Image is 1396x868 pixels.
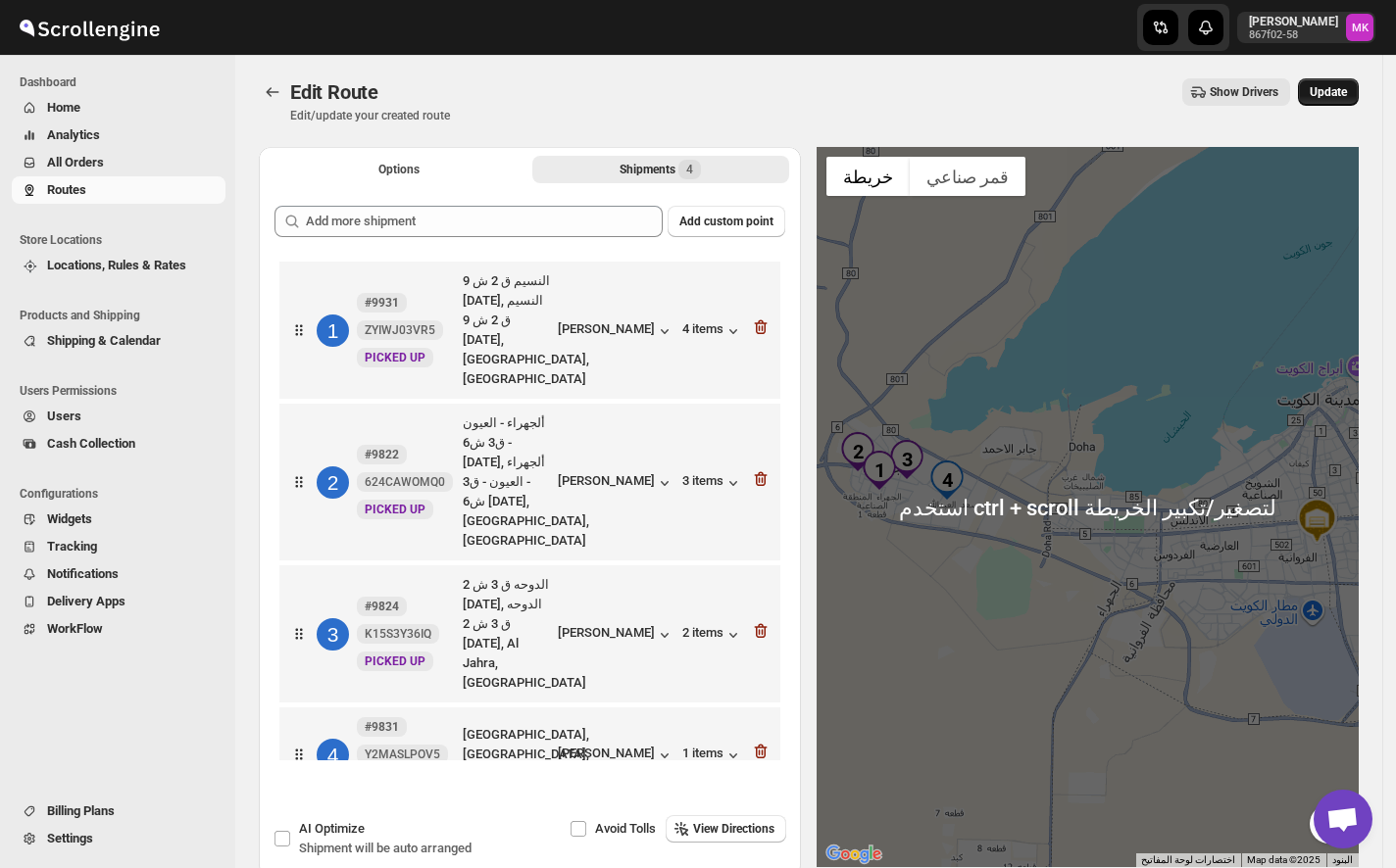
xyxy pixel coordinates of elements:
div: 4 [317,739,349,771]
span: Show Drivers [1210,84,1278,100]
span: Routes [47,182,86,197]
p: 867f02-58 [1249,29,1338,41]
span: PICKED UP [365,654,425,668]
div: 1 [860,451,899,490]
span: Map data ©2025 [1247,854,1321,865]
button: Locations, Rules & Rates [12,252,225,279]
span: Delivery Apps [47,594,125,608]
span: Widgets [47,511,92,526]
b: #9822 [365,448,399,461]
button: Delivery Apps [12,588,225,615]
button: Users [12,403,225,430]
div: Selected Shipments [259,190,801,768]
button: Shipping & Calendar [12,327,225,355]
span: Dashboard [20,74,225,90]
img: ScrollEngine [16,3,163,52]
span: All Orders [47,155,104,169]
button: 4 items [682,321,743,341]
div: 4#9831Y2MASLPOV5NewNEW[GEOGRAPHIC_DATA], [GEOGRAPHIC_DATA], [GEOGRAPHIC_DATA][PERSON_NAME]1 items [279,707,780,801]
div: 3 [887,440,926,479]
span: K15S3Y36IQ [365,626,431,642]
span: Update [1310,84,1347,100]
span: AI Optimize [299,821,365,836]
span: Options [378,162,420,177]
button: 2 items [682,625,743,645]
span: Locations, Rules & Rates [47,258,186,272]
a: دردشة مفتوحة [1314,790,1372,848]
button: [PERSON_NAME] [558,625,674,645]
span: View Directions [693,821,774,837]
span: Shipment will be auto arranged [299,841,472,855]
div: Shipments [620,160,701,179]
div: 4 [927,460,967,500]
button: Billing Plans [12,797,225,825]
text: MK [1352,22,1370,34]
span: Add custom point [679,214,773,229]
span: Store Locations [20,232,225,248]
button: Cash Collection [12,430,225,458]
div: 2 [317,466,349,499]
button: WorkFlow [12,615,225,643]
span: Edit Route [290,80,378,104]
button: [PERSON_NAME] [558,746,674,765]
div: [GEOGRAPHIC_DATA], [GEOGRAPHIC_DATA], [GEOGRAPHIC_DATA] [463,725,550,784]
button: عرض خريطة الشارع [826,157,910,196]
div: 3#9824K15S3Y36IQNewPICKED UPالدوحه ق 3 ش 2 [DATE], الدوحه ق 3 ش 2 [DATE], Al Jahra, [GEOGRAPHIC_D... [279,565,780,702]
button: Routes [12,176,225,204]
span: 624CAWOMQ0 [365,474,445,490]
div: 1 [317,314,349,347]
span: Users Permissions [20,383,225,399]
span: PICKED UP [365,351,425,364]
span: Shipping & Calendar [47,333,161,348]
button: Update [1298,78,1359,106]
button: All Orders [12,149,225,176]
button: Widgets [12,506,225,533]
span: 4 [686,162,693,177]
button: Tracking [12,533,225,560]
button: 1 items [682,746,743,765]
span: WorkFlow [47,621,103,636]
span: Avoid Tolls [595,821,656,836]
img: Google [822,842,886,867]
button: View Directions [666,815,786,843]
span: Notifications [47,566,119,581]
button: Analytics [12,121,225,149]
b: #9824 [365,600,399,613]
div: الدوحه ق 3 ش 2 [DATE], الدوحه ق 3 ش 2 [DATE], Al Jahra, [GEOGRAPHIC_DATA] [463,575,550,693]
div: النسيم ق 2 ش 9 [DATE], النسيم ق 2 ش 9 [DATE], [GEOGRAPHIC_DATA], [GEOGRAPHIC_DATA] [463,271,550,389]
button: User menu [1237,12,1375,43]
span: Tracking [47,539,97,554]
div: 2#9822624CAWOMQ0NewPICKED UPألجهراء - العيون - ق3 ش6 [DATE], ألجهراء - العيون - ق3 ش6 [DATE], [GE... [279,404,780,560]
button: Add custom point [668,206,785,237]
button: عناصر التحكّم بطريقة عرض الخريطة [1310,804,1349,844]
button: Settings [12,825,225,852]
div: 2 [838,432,877,471]
span: PICKED UP [365,503,425,516]
button: 3 items [682,473,743,493]
span: Home [47,100,80,115]
button: Show Drivers [1182,78,1290,106]
button: Routes [259,78,286,106]
div: 3 [317,618,349,651]
span: Settings [47,831,93,845]
button: اختصارات لوحة المفاتيح [1141,853,1235,867]
span: Analytics [47,127,100,142]
button: Notifications [12,560,225,588]
b: #9931 [365,296,399,310]
span: Configurations [20,486,225,502]
div: ألجهراء - العيون - ق3 ش6 [DATE], ألجهراء - العيون - ق3 ش6 [DATE], [GEOGRAPHIC_DATA], [GEOGRAPHIC_... [463,413,550,551]
button: Selected Shipments [532,156,790,183]
button: [PERSON_NAME] [558,473,674,493]
p: Edit/update your created route [290,108,450,123]
p: [PERSON_NAME] [1249,14,1338,29]
input: Add more shipment [306,206,663,237]
b: #9831 [365,720,399,734]
div: 1#9931ZYIWJ03VR5NewPICKED UPالنسيم ق 2 ش 9 [DATE], النسيم ق 2 ش 9 [DATE], [GEOGRAPHIC_DATA], [GEO... [279,262,780,399]
div: [PERSON_NAME] [558,321,674,341]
